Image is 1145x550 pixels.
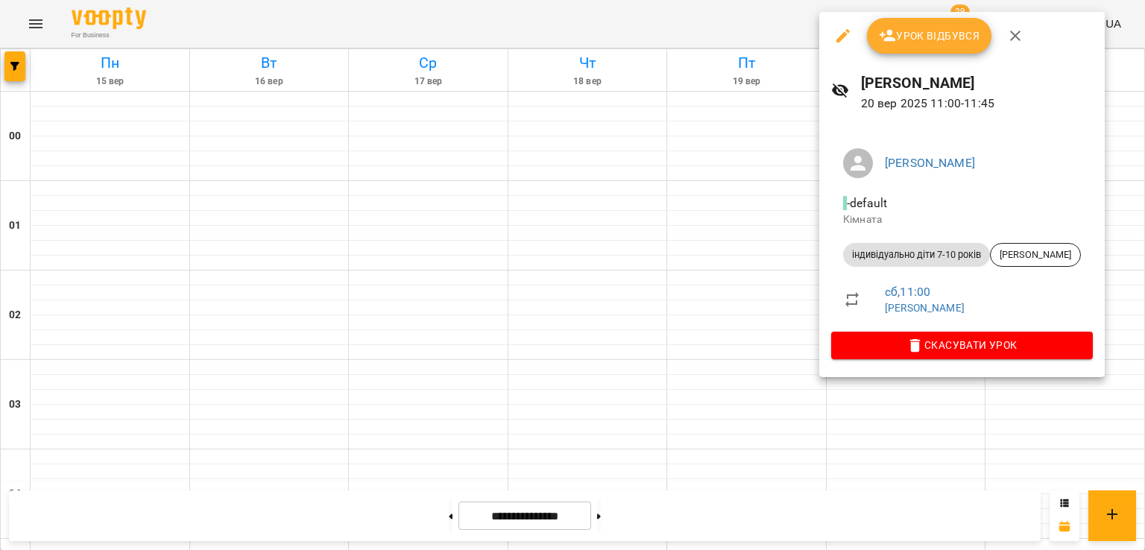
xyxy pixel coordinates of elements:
a: [PERSON_NAME] [885,302,965,314]
button: Скасувати Урок [831,332,1093,358]
span: індивідуально діти 7-10 років [843,248,990,262]
button: Урок відбувся [867,18,992,54]
span: Скасувати Урок [843,336,1081,354]
h6: [PERSON_NAME] [861,72,1093,95]
p: 20 вер 2025 11:00 - 11:45 [861,95,1093,113]
span: [PERSON_NAME] [991,248,1080,262]
a: сб , 11:00 [885,285,930,299]
div: [PERSON_NAME] [990,243,1081,267]
p: Кімната [843,212,1081,227]
span: - default [843,196,890,210]
span: Урок відбувся [879,27,980,45]
a: [PERSON_NAME] [885,156,975,170]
